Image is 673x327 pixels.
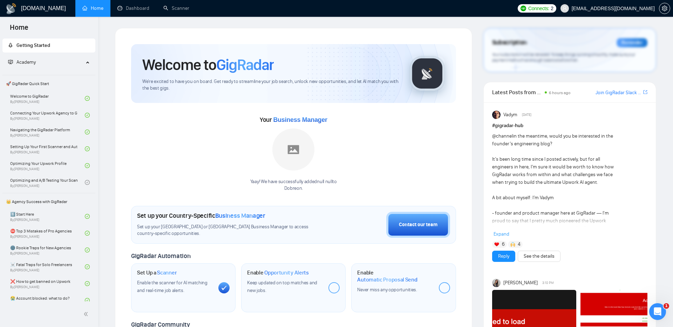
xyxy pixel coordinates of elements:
span: check-circle [85,281,90,286]
span: Business Manager [215,212,265,220]
button: See the details [518,251,560,262]
a: 🌚 Rookie Traps for New AgenciesBy[PERSON_NAME] [10,242,85,258]
span: Enable the scanner for AI matching and real-time job alerts. [137,280,208,293]
a: Join GigRadar Slack Community [596,89,642,97]
span: 6 hours ago [549,90,571,95]
span: 3:10 PM [542,280,554,286]
span: Your subscription will be renewed. To keep things running smoothly, make sure your payment method... [492,52,635,63]
p: Dobreon . [250,185,337,192]
a: dashboardDashboard [117,5,149,11]
span: Subscription [492,37,527,49]
span: GigRadar Automation [131,252,190,260]
span: Latest Posts from the GigRadar Community [492,88,543,97]
span: 👑 Agency Success with GigRadar [3,195,95,209]
a: ❌ How to get banned on UpworkBy[PERSON_NAME] [10,276,85,291]
a: ⛔ Top 3 Mistakes of Pro AgenciesBy[PERSON_NAME] [10,225,85,241]
span: 6 [502,241,505,248]
span: Home [4,22,34,37]
span: check-circle [85,248,90,252]
span: 4 [518,241,521,248]
span: Set up your [GEOGRAPHIC_DATA] or [GEOGRAPHIC_DATA] Business Manager to access country-specific op... [137,224,325,237]
span: Automatic Proposal Send [357,276,417,283]
span: double-left [83,311,90,318]
span: 2 [551,5,553,12]
span: Connects: [528,5,549,12]
span: Academy [16,59,36,65]
a: Optimizing and A/B Testing Your Scanner for Better ResultsBy[PERSON_NAME] [10,175,85,190]
img: ❤️ [494,242,499,247]
span: Academy [8,59,36,65]
a: 1️⃣ Start HereBy[PERSON_NAME] [10,209,85,224]
img: placeholder.png [272,128,314,171]
img: Vadym [492,111,501,119]
img: 🙌 [510,242,515,247]
span: Scanner [157,269,177,276]
span: check-circle [85,231,90,236]
span: GigRadar [216,55,274,74]
span: user [562,6,567,11]
img: logo [6,3,17,14]
span: check-circle [85,130,90,134]
iframe: Intercom live chat [649,303,666,320]
a: Optimizing Your Upwork ProfileBy[PERSON_NAME] [10,158,85,173]
span: fund-projection-screen [8,60,13,64]
span: Vadym [503,111,517,119]
button: Contact our team [386,212,450,238]
span: check-circle [85,113,90,118]
div: Contact our team [399,221,437,229]
a: Reply [498,252,509,260]
h1: Enable [247,269,309,276]
a: searchScanner [163,5,189,11]
a: Navigating the GigRadar PlatformBy[PERSON_NAME] [10,124,85,140]
span: @channel [492,133,513,139]
button: Reply [492,251,515,262]
span: check-circle [85,146,90,151]
span: Business Manager [273,116,327,123]
a: homeHome [82,5,103,11]
span: Keep updated on top matches and new jobs. [247,280,317,293]
span: export [643,89,647,95]
span: check-circle [85,96,90,101]
button: setting [659,3,670,14]
a: Connecting Your Upwork Agency to GigRadarBy[PERSON_NAME] [10,107,85,123]
span: Never miss any opportunities. [357,287,417,293]
a: Setting Up Your First Scanner and Auto-BidderBy[PERSON_NAME] [10,141,85,156]
span: Your [260,116,327,124]
span: [PERSON_NAME] [503,279,538,287]
span: We're excited to have you on board. Get ready to streamline your job search, unlock new opportuni... [142,78,399,92]
h1: Set Up a [137,269,177,276]
span: check-circle [85,298,90,303]
img: Mariia Heshka [492,279,501,287]
h1: Welcome to [142,55,274,74]
div: Yaay! We have successfully added null null to [250,179,337,192]
img: upwork-logo.png [521,6,526,11]
h1: Enable [357,269,433,283]
span: Expand [494,231,509,237]
a: 😭 Account blocked: what to do? [10,293,85,308]
h1: # gigradar-hub [492,122,647,130]
a: setting [659,6,670,11]
span: [DATE] [522,112,531,118]
span: check-circle [85,180,90,185]
h1: Set up your Country-Specific [137,212,265,220]
img: gigradar-logo.png [410,56,445,91]
li: Getting Started [2,39,95,53]
span: rocket [8,43,13,48]
span: check-circle [85,163,90,168]
span: 🚀 GigRadar Quick Start [3,77,95,91]
div: Reminder [617,38,647,47]
span: check-circle [85,264,90,269]
a: Welcome to GigRadarBy[PERSON_NAME] [10,91,85,106]
span: Opportunity Alerts [264,269,309,276]
span: Getting Started [16,42,50,48]
span: 1 [664,303,669,309]
a: export [643,89,647,96]
span: check-circle [85,214,90,219]
a: ☠️ Fatal Traps for Solo FreelancersBy[PERSON_NAME] [10,259,85,274]
a: See the details [524,252,555,260]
